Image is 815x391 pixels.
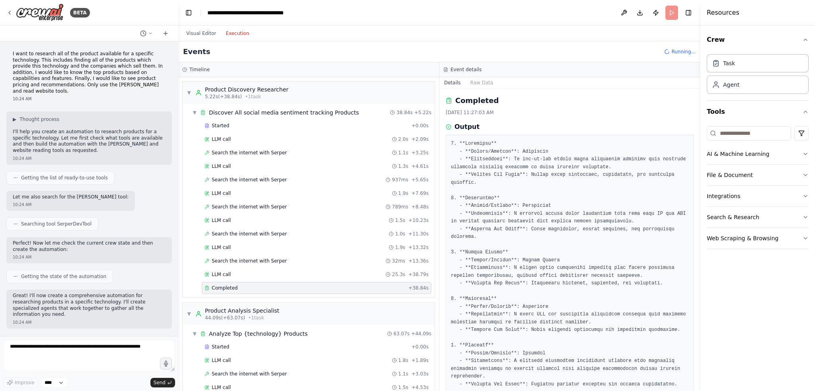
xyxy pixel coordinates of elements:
[187,89,191,96] span: ▼
[245,93,261,100] span: • 1 task
[16,4,64,21] img: Logo
[137,29,156,38] button: Switch to previous chat
[707,207,809,228] button: Search & Research
[392,177,408,183] span: 937ms
[13,116,16,123] span: ▶
[212,190,231,196] span: LLM call
[13,293,166,317] p: Great! I'll now create a comprehensive automation for researching products in a specific technolo...
[398,357,408,364] span: 1.8s
[212,150,287,156] span: Search the internet with Serper
[70,8,90,18] div: BETA
[398,384,408,391] span: 1.5s
[411,344,429,350] span: + 0.00s
[13,254,166,260] div: 10:24 AM
[205,315,245,321] span: 44.09s (+63.07s)
[212,371,287,377] span: Search the internet with Serper
[392,258,405,264] span: 32ms
[21,221,92,227] span: Searching tool SerperDevTool
[248,315,264,321] span: • 1 task
[411,177,429,183] span: + 5.65s
[212,244,231,251] span: LLM call
[192,109,197,116] span: ▼
[392,271,405,278] span: 25.3s
[160,358,172,370] button: Click to speak your automation idea
[411,163,429,169] span: + 4.61s
[439,77,466,88] button: Details
[408,217,429,224] span: + 10.23s
[707,186,809,206] button: Integrations
[455,95,499,106] h2: Completed
[181,29,221,38] button: Visual Editor
[446,109,694,116] div: [DATE] 11:27:03 AM
[398,190,408,196] span: 1.9s
[411,190,429,196] span: + 7.69s
[13,96,166,102] div: 10:24 AM
[205,86,289,93] div: Product Discovery Researcher
[398,371,408,377] span: 1.1s
[466,77,498,88] button: Raw Data
[707,144,809,164] button: AI & Machine Learning
[212,285,238,291] span: Completed
[408,231,429,237] span: + 11.30s
[183,46,210,57] h2: Events
[398,163,408,169] span: 1.3s
[13,240,166,253] p: Perfect! Now let me check the current crew state and then create the automation:
[207,9,284,17] nav: breadcrumb
[392,204,408,210] span: 789ms
[707,8,739,18] h4: Resources
[707,51,809,100] div: Crew
[13,202,129,208] div: 10:24 AM
[395,244,405,251] span: 1.9s
[411,204,429,210] span: + 8.48s
[221,29,254,38] button: Execution
[21,175,108,181] span: Getting the list of ready-to-use tools
[209,109,359,117] div: Discover All social media sentiment tracking Products
[212,357,231,364] span: LLM call
[408,285,429,291] span: + 38.84s
[154,379,166,386] span: Send
[212,384,231,391] span: LLM call
[411,136,429,142] span: + 2.09s
[411,150,429,156] span: + 3.25s
[411,331,431,337] span: + 44.09s
[13,51,166,94] p: I want to research all of the product available for a specific technology. This includes finding ...
[13,129,166,154] p: I'll help you create an automation to research products for a specific technology. Let me first c...
[189,66,210,73] h3: Timeline
[450,66,482,73] h3: Event details
[411,384,429,391] span: + 4.53s
[408,244,429,251] span: + 13.32s
[205,307,279,315] div: Product Analysis Specialist
[183,7,194,18] button: Hide left sidebar
[707,123,809,255] div: Tools
[212,217,231,224] span: LLM call
[187,311,191,317] span: ▼
[13,156,166,161] div: 10:24 AM
[19,116,59,123] span: Thought process
[414,109,431,116] span: + 5.22s
[212,204,287,210] span: Search the internet with Serper
[707,228,809,249] button: Web Scraping & Browsing
[13,319,166,325] div: 10:24 AM
[454,122,480,132] h3: Output
[192,331,197,337] span: ▼
[209,330,308,338] div: Analyze Top {technology} Products
[395,231,405,237] span: 1.0s
[212,271,231,278] span: LLM call
[212,136,231,142] span: LLM call
[205,93,242,100] span: 5.22s (+38.84s)
[159,29,172,38] button: Start a new chat
[408,271,429,278] span: + 38.79s
[707,29,809,51] button: Crew
[3,377,38,388] button: Improve
[212,123,229,129] span: Started
[723,81,739,89] div: Agent
[707,101,809,123] button: Tools
[408,258,429,264] span: + 13.36s
[212,231,287,237] span: Search the internet with Serper
[398,136,408,142] span: 2.0s
[13,116,59,123] button: ▶Thought process
[723,59,735,67] div: Task
[15,379,34,386] span: Improve
[395,217,405,224] span: 1.5s
[212,344,229,350] span: Started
